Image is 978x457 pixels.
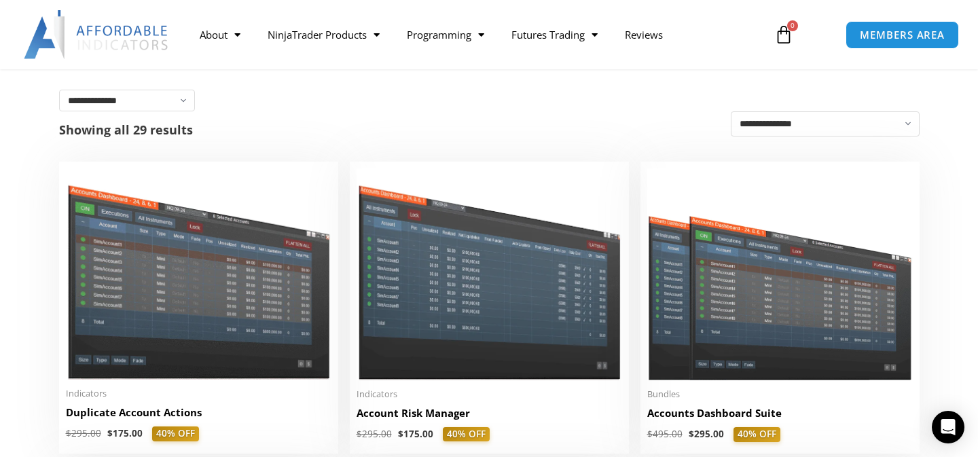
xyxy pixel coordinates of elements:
bdi: 295.00 [689,428,724,440]
span: $ [689,428,694,440]
span: $ [357,428,362,440]
a: Accounts Dashboard Suite [647,406,913,427]
img: Account Risk Manager [357,168,622,380]
bdi: 175.00 [107,427,143,439]
a: About [186,19,254,50]
bdi: 495.00 [647,428,683,440]
a: 0 [754,15,814,54]
h2: Accounts Dashboard Suite [647,406,913,420]
bdi: 175.00 [398,428,433,440]
span: MEMBERS AREA [860,30,945,40]
bdi: 295.00 [357,428,392,440]
span: $ [398,428,403,440]
a: Programming [393,19,498,50]
div: Open Intercom Messenger [932,411,964,443]
img: LogoAI | Affordable Indicators – NinjaTrader [24,10,170,59]
bdi: 295.00 [66,427,101,439]
img: Accounts Dashboard Suite [647,168,913,380]
select: Shop order [731,111,920,136]
a: MEMBERS AREA [846,21,959,49]
h2: Duplicate Account Actions [66,405,331,420]
span: $ [66,427,71,439]
h2: Account Risk Manager [357,406,622,420]
span: $ [647,428,653,440]
a: NinjaTrader Products [254,19,393,50]
span: Indicators [66,388,331,399]
span: $ [107,427,113,439]
a: Reviews [611,19,676,50]
a: Futures Trading [498,19,611,50]
span: Bundles [647,388,913,400]
a: Account Risk Manager [357,406,622,427]
span: 40% OFF [733,427,780,442]
p: Showing all 29 results [59,124,193,136]
span: 40% OFF [443,427,490,442]
nav: Menu [186,19,763,50]
span: 0 [787,20,798,31]
img: Duplicate Account Actions [66,168,331,380]
a: Duplicate Account Actions [66,405,331,426]
span: Indicators [357,388,622,400]
span: 40% OFF [152,426,199,441]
